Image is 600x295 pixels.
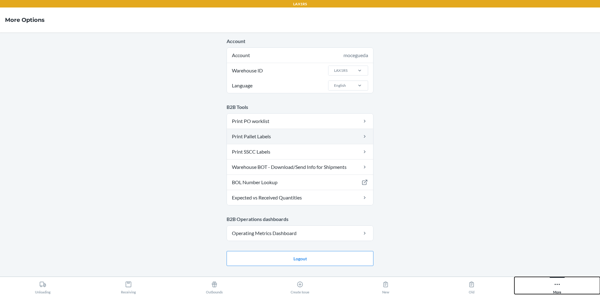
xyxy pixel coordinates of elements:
[343,52,368,59] div: mocegueda
[35,278,51,294] div: Unloading
[514,277,600,294] button: More
[333,83,334,88] input: LanguageEnglish
[5,16,45,24] h4: More Options
[227,103,373,111] p: B2B Tools
[227,48,373,63] div: Account
[86,277,171,294] button: Receiving
[257,277,343,294] button: Create Issue
[334,83,346,88] div: English
[227,129,373,144] a: Print Pallet Labels
[172,277,257,294] button: Outbounds
[382,278,389,294] div: New
[343,277,428,294] button: New
[206,278,223,294] div: Outbounds
[227,114,373,129] a: Print PO worklist
[553,278,561,294] div: More
[227,37,373,45] p: Account
[227,160,373,175] a: Warehouse BOT - Download/Send Info for Shipments
[428,277,514,294] button: Old
[468,278,475,294] div: Old
[227,215,373,223] p: B2B Operations dashboards
[227,251,373,266] button: Logout
[333,68,334,73] input: Warehouse IDLAX1RS
[121,278,136,294] div: Receiving
[227,190,373,205] a: Expected vs Received Quantities
[291,278,309,294] div: Create Issue
[227,144,373,159] a: Print SSCC Labels
[334,68,347,73] div: LAX1RS
[231,63,264,78] span: Warehouse ID
[231,78,253,93] span: Language
[293,1,307,7] p: LAX1RS
[227,175,373,190] a: BOL Number Lookup
[227,226,373,241] a: Operating Metrics Dashboard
